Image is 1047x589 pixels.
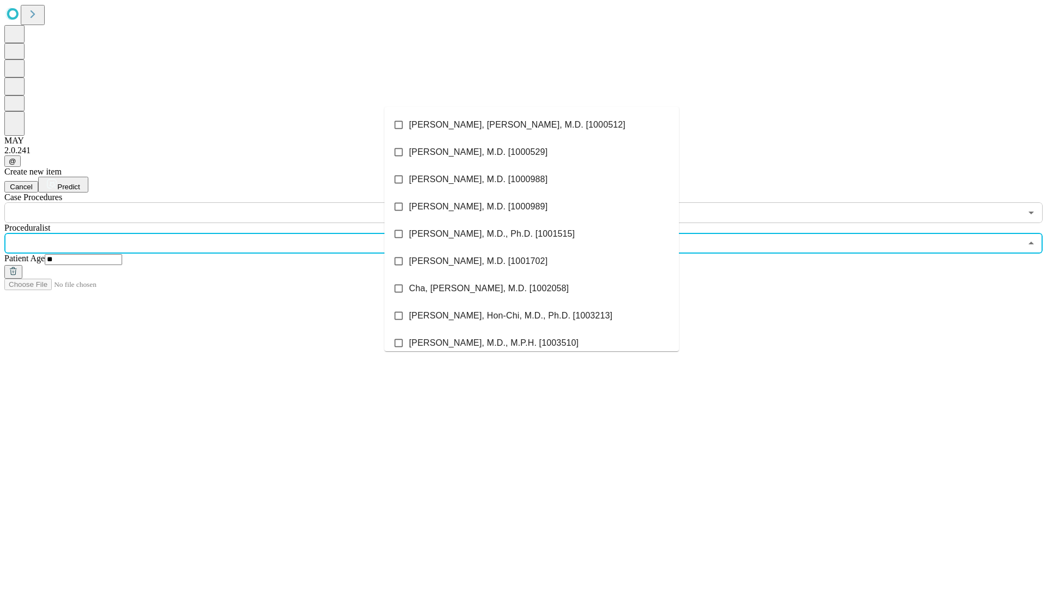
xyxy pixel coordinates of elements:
[10,183,33,191] span: Cancel
[57,183,80,191] span: Predict
[4,223,50,232] span: Proceduralist
[409,336,579,350] span: [PERSON_NAME], M.D., M.P.H. [1003510]
[409,118,625,131] span: [PERSON_NAME], [PERSON_NAME], M.D. [1000512]
[1024,236,1039,251] button: Close
[409,173,547,186] span: [PERSON_NAME], M.D. [1000988]
[409,282,569,295] span: Cha, [PERSON_NAME], M.D. [1002058]
[409,146,547,159] span: [PERSON_NAME], M.D. [1000529]
[4,155,21,167] button: @
[409,255,547,268] span: [PERSON_NAME], M.D. [1001702]
[409,309,612,322] span: [PERSON_NAME], Hon-Chi, M.D., Ph.D. [1003213]
[4,146,1043,155] div: 2.0.241
[4,167,62,176] span: Create new item
[4,181,38,193] button: Cancel
[4,193,62,202] span: Scheduled Procedure
[409,200,547,213] span: [PERSON_NAME], M.D. [1000989]
[4,254,45,263] span: Patient Age
[1024,205,1039,220] button: Open
[4,136,1043,146] div: MAY
[38,177,88,193] button: Predict
[409,227,575,241] span: [PERSON_NAME], M.D., Ph.D. [1001515]
[9,157,16,165] span: @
